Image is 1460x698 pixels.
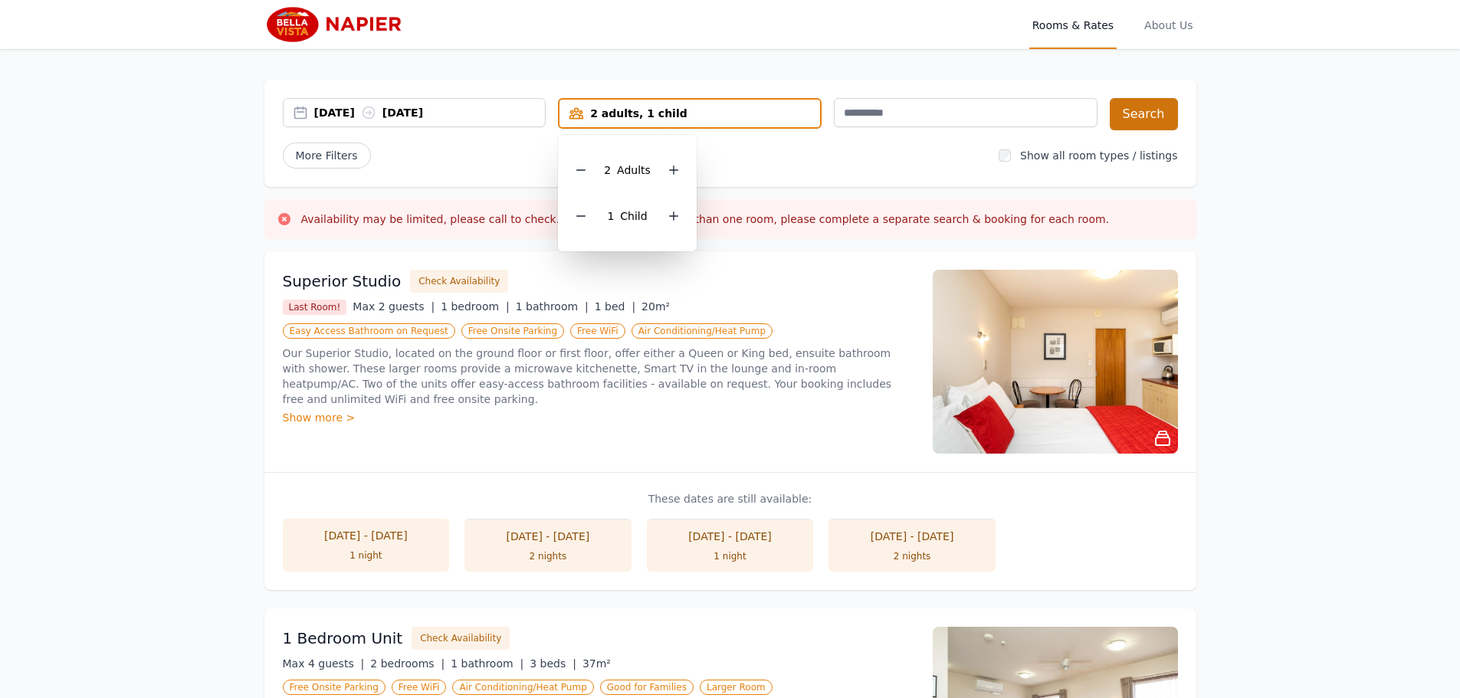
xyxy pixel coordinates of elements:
div: [DATE] - [DATE] [844,529,980,544]
span: 20m² [641,300,670,313]
span: 1 bed | [595,300,635,313]
span: 2 [604,164,611,176]
h3: 1 Bedroom Unit [283,628,403,649]
img: Bella Vista Napier [264,6,412,43]
span: Max 2 guests | [353,300,435,313]
h3: Superior Studio [283,270,402,292]
label: Show all room types / listings [1020,149,1177,162]
span: Air Conditioning/Heat Pump [632,323,773,339]
span: Easy Access Bathroom on Request [283,323,455,339]
span: Last Room! [283,300,347,315]
span: Free Onsite Parking [461,323,564,339]
span: 1 [607,210,614,222]
button: Check Availability [412,627,510,650]
button: Search [1110,98,1178,130]
span: 37m² [582,657,611,670]
div: 2 adults, 1 child [559,106,820,121]
div: 1 night [298,549,435,562]
span: 3 beds | [530,657,576,670]
span: Air Conditioning/Heat Pump [452,680,593,695]
button: Check Availability [410,270,508,293]
div: 2 nights [480,550,616,562]
div: [DATE] - [DATE] [298,528,435,543]
div: 1 night [662,550,799,562]
span: More Filters [283,143,371,169]
div: 2 nights [844,550,980,562]
p: Our Superior Studio, located on the ground floor or first floor, offer either a Queen or King bed... [283,346,914,407]
span: Free WiFi [570,323,625,339]
span: 1 bathroom | [451,657,523,670]
span: 1 bedroom | [441,300,510,313]
h3: Availability may be limited, please call to check. If you are wanting more than one room, please ... [301,211,1110,227]
div: Show more > [283,410,914,425]
span: Good for Families [600,680,694,695]
span: Free WiFi [392,680,447,695]
span: 1 bathroom | [516,300,589,313]
span: Larger Room [700,680,773,695]
div: [DATE] - [DATE] [662,529,799,544]
span: Max 4 guests | [283,657,365,670]
div: [DATE] [DATE] [314,105,546,120]
span: Free Onsite Parking [283,680,386,695]
span: 2 bedrooms | [370,657,445,670]
p: These dates are still available: [283,491,1178,506]
span: Child [620,210,647,222]
span: Adult s [617,164,651,176]
div: [DATE] - [DATE] [480,529,616,544]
